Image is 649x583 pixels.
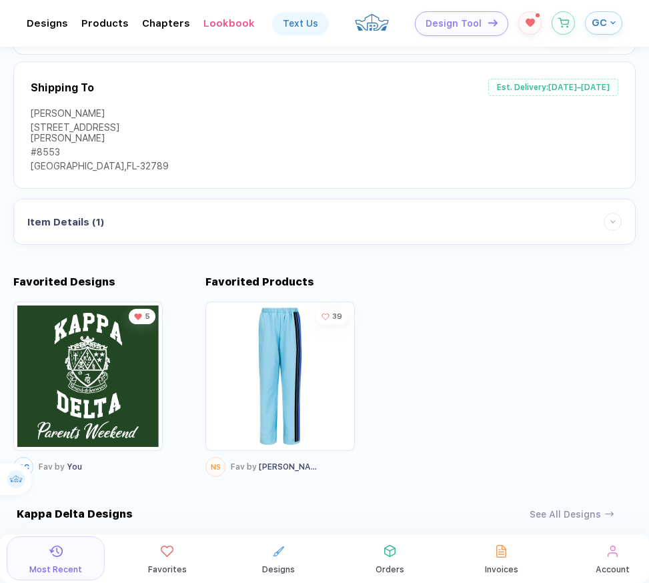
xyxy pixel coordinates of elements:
img: icon [488,19,498,27]
button: GC [585,11,622,35]
button: See All Designs [530,509,614,520]
button: NS [205,457,225,477]
sup: 1 [536,13,540,17]
div: ProductsToggle dropdown menu [81,17,129,29]
div: LookbookToggle dropdown menu chapters [203,17,255,29]
div: [GEOGRAPHIC_DATA] , FL - 32789 [31,161,191,175]
div: Favorited Products [205,275,314,288]
button: GC [13,457,33,477]
div: 5 [129,309,155,324]
div: #8553 [31,147,191,161]
img: user profile [7,470,25,488]
div: [STREET_ADDRESS][PERSON_NAME] [31,122,191,147]
img: 6f4cdc5c-fe40-4475-ad1e-31c04e042745 [209,306,351,447]
span: Design Tool [426,18,482,29]
div: Kappa Delta Designs [13,508,133,520]
button: Design Toolicon [415,11,508,36]
span: 5 [145,312,150,321]
div: [PERSON_NAME] [31,108,191,122]
a: Text Us [273,13,328,34]
div: 39 [316,309,348,324]
div: Est. Delivery: [DATE]–[DATE] [488,79,618,96]
div: Item Details ( 1 ) [27,216,104,228]
div: See All Designs [530,509,601,520]
img: 5001da13-248b-45f6-8afa-28aedb5b8e35 [17,306,159,447]
div: Shipping To [31,81,94,94]
span: Fav by [231,462,257,472]
span: 39 [332,312,342,321]
div: Lookbook [203,17,255,29]
span: NS [211,463,221,472]
div: You [39,462,129,472]
div: DesignsToggle dropdown menu [27,17,68,29]
div: Favorited Designs [13,275,115,288]
span: Fav by [39,462,65,472]
span: GC [592,17,607,29]
div: [PERSON_NAME] [231,462,321,472]
img: crown [354,8,390,37]
div: ChaptersToggle dropdown menu chapters [142,17,190,29]
div: Text Us [283,18,318,29]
